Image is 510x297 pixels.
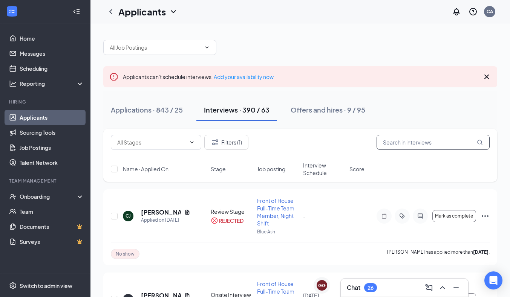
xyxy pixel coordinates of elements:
svg: Settings [9,282,17,289]
a: Talent Network [20,155,84,170]
span: Job posting [257,165,285,173]
div: Reporting [20,80,84,87]
div: 26 [368,285,374,291]
input: Search in interviews [377,135,490,150]
a: Sourcing Tools [20,125,84,140]
svg: Collapse [73,8,80,15]
span: Interview Schedule [303,161,345,177]
h1: Applicants [118,5,166,18]
a: Add your availability now [214,73,274,80]
a: Scheduling [20,61,84,76]
span: No show [116,251,135,257]
svg: Error [109,72,118,81]
svg: ChevronDown [204,44,210,50]
a: DocumentsCrown [20,219,84,234]
div: Offers and hires · 9 / 95 [291,105,365,114]
a: Applicants [20,110,84,125]
a: Team [20,204,84,219]
span: Score [349,165,365,173]
svg: CrossCircle [211,217,218,224]
svg: ChevronDown [169,7,178,16]
svg: ActiveChat [416,213,425,219]
span: Front of House Full-Time Team Member, Night Shift [257,197,294,227]
svg: ComposeMessage [424,283,433,292]
span: - [303,213,306,219]
svg: ActiveTag [398,213,407,219]
input: All Stages [117,138,186,146]
div: GG [318,282,326,289]
svg: Notifications [452,7,461,16]
svg: Ellipses [481,212,490,221]
button: Mark as complete [432,210,476,222]
b: [DATE] [473,249,489,255]
input: All Job Postings [110,43,201,52]
svg: ChevronDown [189,139,195,145]
svg: UserCheck [9,193,17,200]
div: Hiring [9,99,83,105]
span: Mark as complete [435,213,473,219]
svg: ChevronLeft [106,7,115,16]
span: Applicants can't schedule interviews. [123,73,274,80]
div: CJ [126,213,131,219]
div: Switch to admin view [20,282,72,289]
div: Review Stage [211,208,253,215]
button: Minimize [450,282,462,294]
div: REJECTED [219,217,244,224]
button: ComposeMessage [423,282,435,294]
button: Filter Filters (1) [204,135,248,150]
h5: [PERSON_NAME] [141,208,181,216]
a: SurveysCrown [20,234,84,249]
div: CA [487,8,493,15]
span: Stage [211,165,226,173]
a: Job Postings [20,140,84,155]
svg: ChevronUp [438,283,447,292]
div: Open Intercom Messenger [484,271,502,289]
button: ChevronUp [436,282,449,294]
h3: Chat [347,283,360,292]
div: Onboarding [20,193,78,200]
div: Applied on [DATE] [141,216,190,224]
svg: WorkstreamLogo [8,8,16,15]
a: Messages [20,46,84,61]
div: Interviews · 390 / 63 [204,105,270,114]
svg: Document [184,209,190,215]
span: Name · Applied On [123,165,168,173]
div: Applications · 843 / 25 [111,105,183,114]
p: Blue Ash [257,228,299,235]
svg: Minimize [452,283,461,292]
svg: Analysis [9,80,17,87]
div: Team Management [9,178,83,184]
svg: MagnifyingGlass [477,139,483,145]
p: [PERSON_NAME] has applied more than . [387,249,490,259]
svg: Note [380,213,389,219]
svg: QuestionInfo [469,7,478,16]
svg: Cross [482,72,491,81]
svg: Filter [211,138,220,147]
a: Home [20,31,84,46]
